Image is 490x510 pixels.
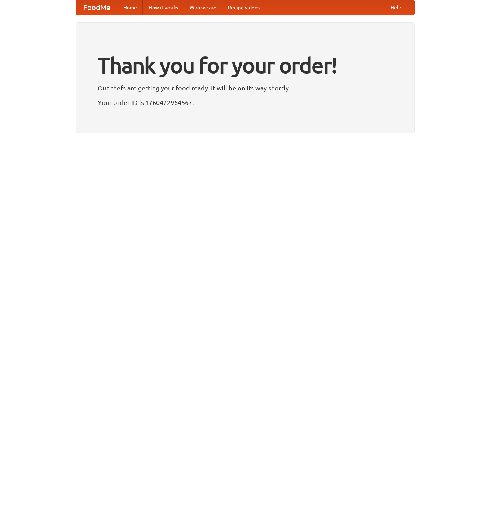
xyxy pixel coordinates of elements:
h1: Thank you for your order! [98,48,393,83]
p: Your order ID is 1760472964567. [98,97,393,108]
a: How it works [143,0,184,15]
a: Recipe videos [222,0,265,15]
a: Help [385,0,407,15]
a: Home [118,0,143,15]
p: Our chefs are getting your food ready. It will be on its way shortly. [98,83,393,93]
a: FoodMe [76,0,118,15]
a: Who we are [184,0,222,15]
